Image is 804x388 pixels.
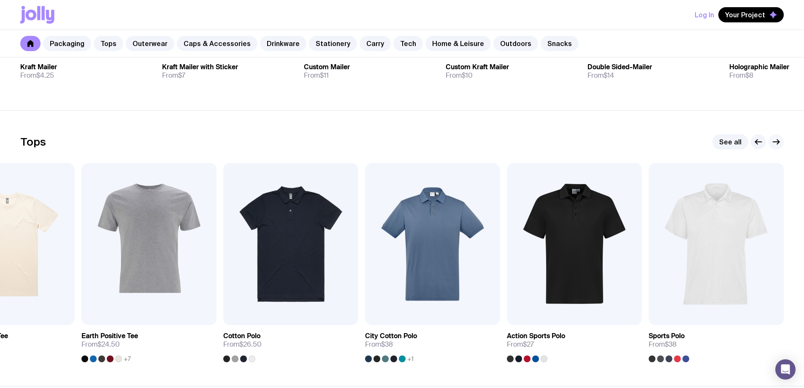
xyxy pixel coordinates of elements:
a: Packaging [43,36,91,51]
button: Log In [695,7,714,22]
span: From [729,71,753,80]
span: $27 [523,340,534,349]
a: Double Sided-MailerFrom$14 [587,56,723,87]
a: City Cotton PoloFrom$38+1 [365,325,500,362]
span: $8 [745,71,753,80]
a: Caps & Accessories [177,36,257,51]
a: Earth Positive TeeFrom$24.50+7 [81,325,217,362]
span: From [587,71,614,80]
a: Kraft MailerFrom$4.25 [20,56,155,87]
h3: Cotton Polo [223,332,260,340]
h3: City Cotton Polo [365,332,417,340]
a: Drinkware [260,36,306,51]
a: Tops [94,36,123,51]
span: $11 [320,71,329,80]
span: From [81,340,120,349]
span: From [162,71,185,80]
span: From [304,71,329,80]
span: From [507,340,534,349]
span: $7 [178,71,185,80]
a: See all [712,134,748,149]
h3: Sports Polo [649,332,685,340]
h3: Custom Mailer [304,63,350,71]
a: Kraft Mailer with StickerFrom$7 [162,56,297,87]
a: Snacks [541,36,579,51]
span: From [446,71,473,80]
a: Stationery [309,36,357,51]
button: Your Project [718,7,784,22]
a: Sports PoloFrom$38 [649,325,784,362]
span: Your Project [725,11,765,19]
span: From [365,340,393,349]
a: Cotton PoloFrom$26.50 [223,325,358,362]
h3: Custom Kraft Mailer [446,63,509,71]
span: +1 [407,355,414,362]
a: Custom Kraft MailerFrom$10 [446,56,581,87]
a: Outdoors [493,36,538,51]
span: From [20,71,54,80]
h3: Earth Positive Tee [81,332,138,340]
span: $38 [665,340,677,349]
h3: Holographic Mailer [729,63,789,71]
span: From [223,340,262,349]
a: Home & Leisure [425,36,491,51]
a: Outerwear [126,36,174,51]
span: $10 [462,71,473,80]
span: From [649,340,677,349]
h3: Kraft Mailer with Sticker [162,63,238,71]
a: Carry [360,36,391,51]
span: $14 [604,71,614,80]
h3: Double Sided-Mailer [587,63,652,71]
span: +7 [124,355,131,362]
a: Custom MailerFrom$11 [304,56,439,87]
h3: Action Sports Polo [507,332,565,340]
span: $38 [381,340,393,349]
h2: Tops [20,136,46,148]
span: $24.50 [97,340,120,349]
h3: Kraft Mailer [20,63,57,71]
span: $4.25 [36,71,54,80]
span: $26.50 [239,340,262,349]
a: Action Sports PoloFrom$27 [507,325,642,362]
a: Tech [393,36,423,51]
div: Open Intercom Messenger [775,359,796,380]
